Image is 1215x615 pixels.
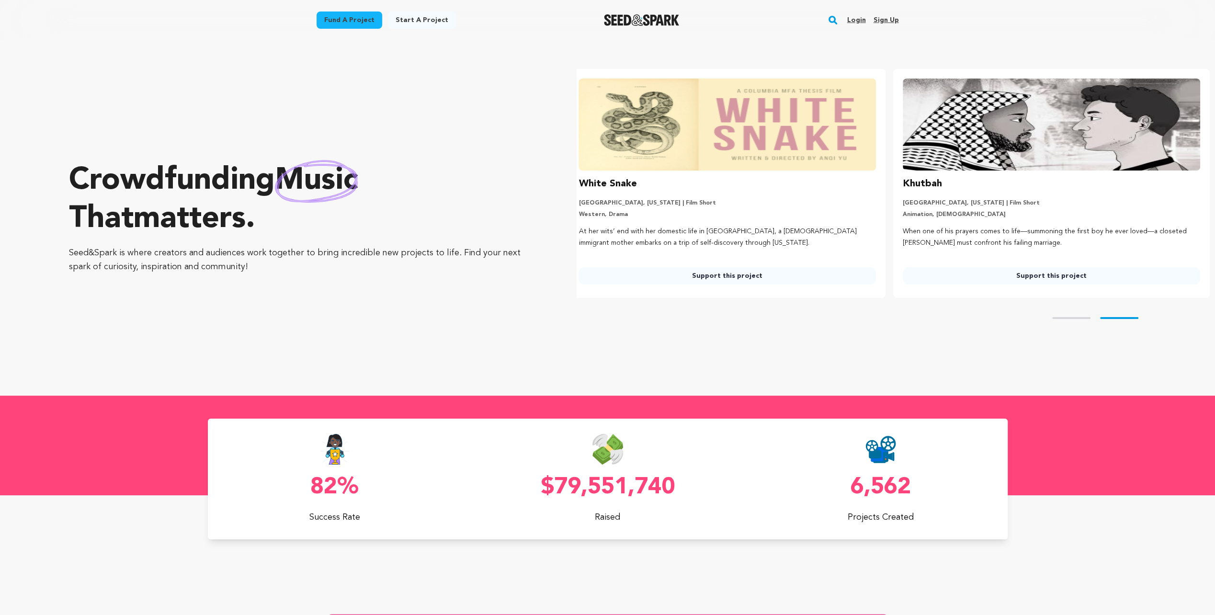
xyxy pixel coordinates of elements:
[579,211,876,218] p: Western, Drama
[579,79,876,171] img: White Snake image
[865,434,896,465] img: Seed&Spark Projects Created Icon
[903,211,1200,218] p: Animation, [DEMOGRAPHIC_DATA]
[481,476,735,499] p: $79,551,740
[873,12,898,28] a: Sign up
[388,11,456,29] a: Start a project
[320,434,350,465] img: Seed&Spark Success Rate Icon
[847,12,865,28] a: Login
[903,176,942,192] h3: Khutbah
[903,267,1200,285] a: Support this project
[604,14,679,26] a: Seed&Spark Homepage
[754,476,1008,499] p: 6,562
[903,199,1200,207] p: [GEOGRAPHIC_DATA], [US_STATE] | Film Short
[903,226,1200,249] p: When one of his prayers comes to life—summoning the first boy he ever loved—a closeted [PERSON_NA...
[604,14,679,26] img: Seed&Spark Logo Dark Mode
[592,434,623,465] img: Seed&Spark Money Raised Icon
[481,511,735,524] p: Raised
[134,204,246,235] span: matters
[275,160,358,203] img: hand sketched image
[579,176,636,192] h3: White Snake
[903,79,1200,171] img: Khutbah image
[754,511,1008,524] p: Projects Created
[69,246,538,274] p: Seed&Spark is where creators and audiences work together to bring incredible new projects to life...
[579,199,876,207] p: [GEOGRAPHIC_DATA], [US_STATE] | Film Short
[208,476,462,499] p: 82%
[208,511,462,524] p: Success Rate
[317,11,382,29] a: Fund a project
[69,162,538,239] p: Crowdfunding that .
[579,267,876,285] a: Support this project
[579,226,876,249] p: At her wits’ end with her domestic life in [GEOGRAPHIC_DATA], a [DEMOGRAPHIC_DATA] immigrant moth...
